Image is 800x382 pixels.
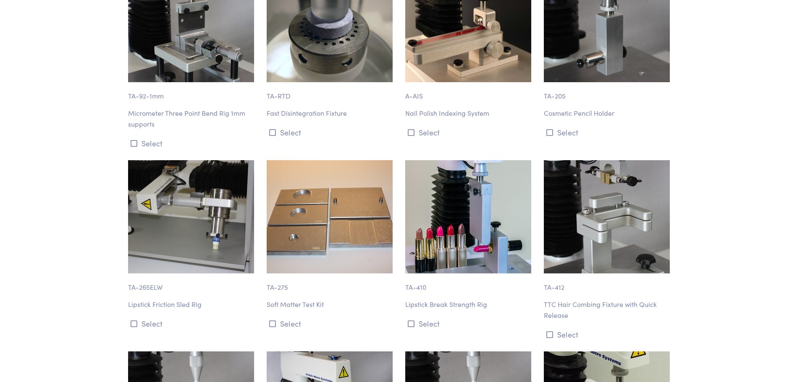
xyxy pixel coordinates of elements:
button: Select [544,327,672,341]
button: Select [405,125,534,139]
p: TA-275 [267,273,395,293]
p: Fast Disintegration Fixture [267,108,395,119]
img: ta-410-lipstick-cantilever-break-strength-rig-clor-array.jpg [405,160,531,273]
p: TA-265ELW [128,273,257,293]
img: ta-412_ttc-hair-combing-fixture.jpg [544,160,670,273]
img: ta-265elw-mounting-614.jpg [128,160,254,273]
p: Nail Polish Indexing System [405,108,534,119]
p: Soft Matter Test Kit [267,299,395,310]
button: Select [128,136,257,150]
img: ta-275_soft-matter-test-kit-19.jpg [267,160,393,273]
button: Select [544,125,672,139]
p: TA-205 [544,82,672,101]
p: Cosmetic Pencil Holder [544,108,672,119]
button: Select [267,125,395,139]
p: Lipstick Friction Sled Rig [128,299,257,310]
button: Select [128,317,257,330]
p: A-AIS [405,82,534,101]
p: Micrometer Three Point Bend Rig 1mm supports [128,108,257,129]
p: Lipstick Break Strength Rig [405,299,534,310]
p: TA-410 [405,273,534,293]
p: TA-92-1mm [128,82,257,101]
button: Select [267,317,395,330]
p: TTC Hair Combing Fixture with Quick Release [544,299,672,320]
button: Select [405,317,534,330]
p: TA-412 [544,273,672,293]
p: TA-RTD [267,82,395,101]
